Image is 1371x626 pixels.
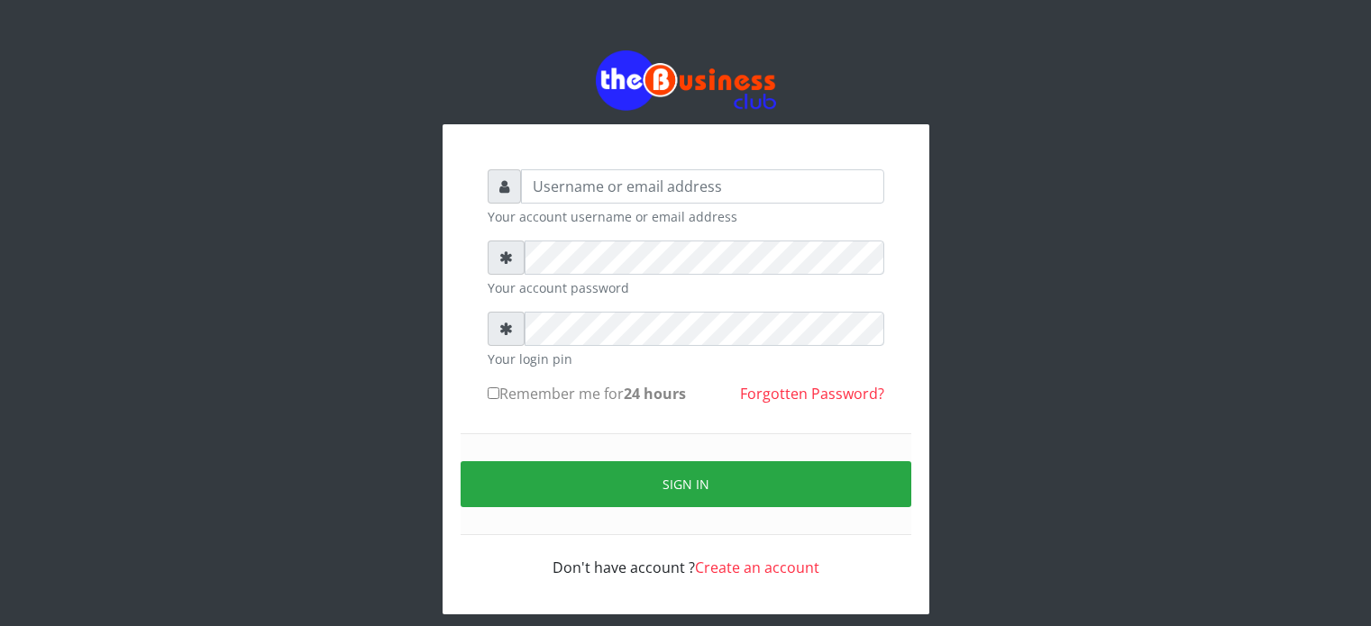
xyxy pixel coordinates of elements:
small: Your account username or email address [488,207,884,226]
small: Your account password [488,278,884,297]
small: Your login pin [488,349,884,368]
a: Create an account [695,558,819,577]
input: Remember me for24 hours [488,387,499,399]
label: Remember me for [488,383,686,404]
button: Sign in [461,461,911,507]
b: 24 hours [624,384,686,404]
a: Forgotten Password? [740,384,884,404]
div: Don't have account ? [488,535,884,578]
input: Username or email address [521,169,884,204]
